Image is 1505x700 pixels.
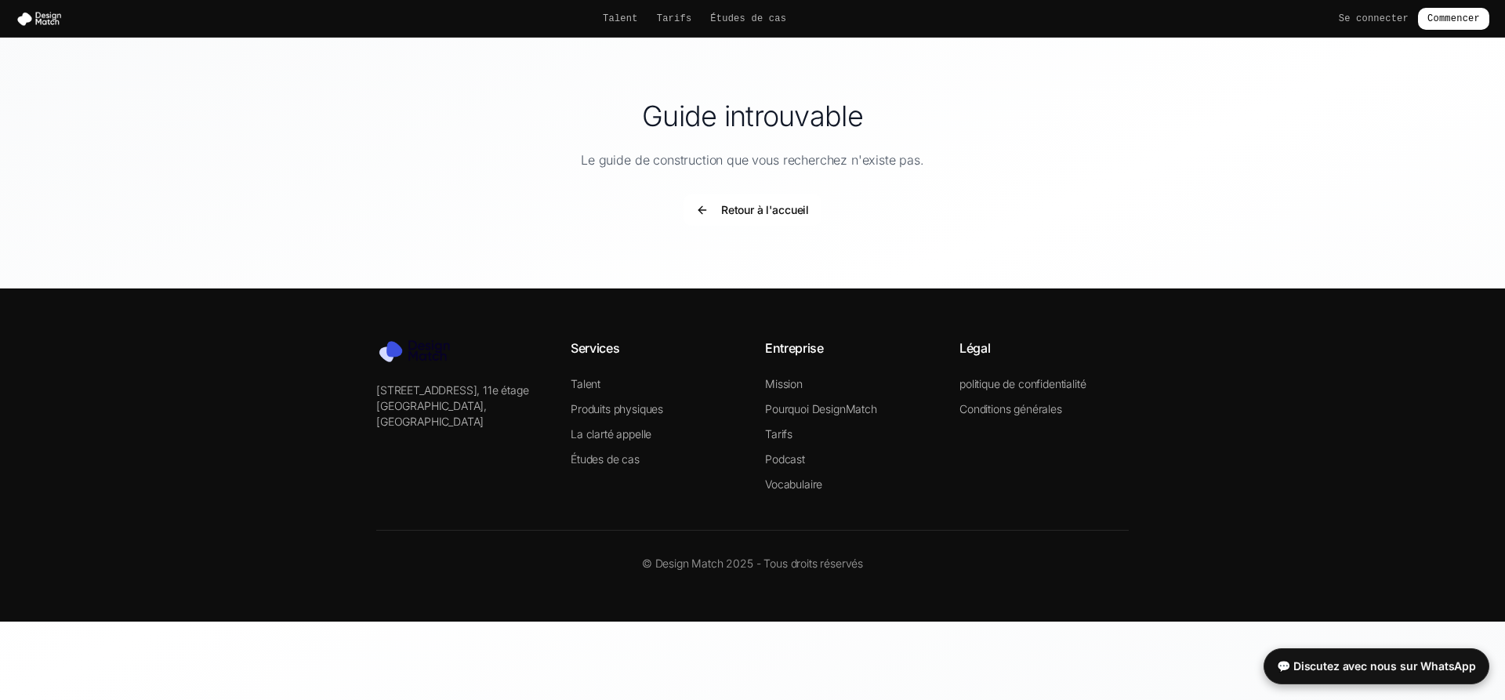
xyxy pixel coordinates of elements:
a: Commencer [1418,8,1489,30]
a: Talent [571,377,600,390]
font: Services [571,340,619,356]
a: Talent [603,13,638,25]
font: Légal [959,340,990,356]
font: Tarifs [657,13,692,24]
a: Podcast [765,452,805,466]
a: Pourquoi DesignMatch [765,402,877,415]
img: Correspondance de conception [376,339,462,364]
font: [STREET_ADDRESS], 11e étage [376,383,529,397]
a: Vocabulaire [765,477,822,491]
font: Le guide de construction que vous recherchez n'existe pas. [581,152,924,168]
font: © Design Match 2025 - Tous droits réservés [642,557,863,570]
a: Tarifs [765,427,792,441]
font: Études de cas [710,13,786,24]
a: Conditions générales [959,402,1062,415]
font: Retour à l'accueil [721,203,809,216]
a: 💬 Discutez avec nous sur WhatsApp [1264,648,1489,684]
font: Guide introuvable [642,99,863,133]
button: Retour à l'accueil [684,194,821,226]
a: Études de cas [571,452,640,466]
a: politique de confidentialité [959,377,1086,390]
a: La clarté appelle [571,427,651,441]
a: Se connecter [1339,13,1409,25]
font: Talent [603,13,638,24]
a: Retour à l'accueil [684,204,821,219]
font: Commencer [1427,13,1480,24]
a: Tarifs [657,13,692,25]
font: Entreprise [765,340,824,356]
font: [GEOGRAPHIC_DATA], [GEOGRAPHIC_DATA] [376,399,487,428]
a: Produits physiques [571,402,663,415]
a: Mission [765,377,803,390]
img: Correspondance de conception [16,11,69,27]
font: Se connecter [1339,13,1409,24]
a: Études de cas [710,13,786,25]
font: 💬 Discutez avec nous sur WhatsApp [1277,659,1476,673]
